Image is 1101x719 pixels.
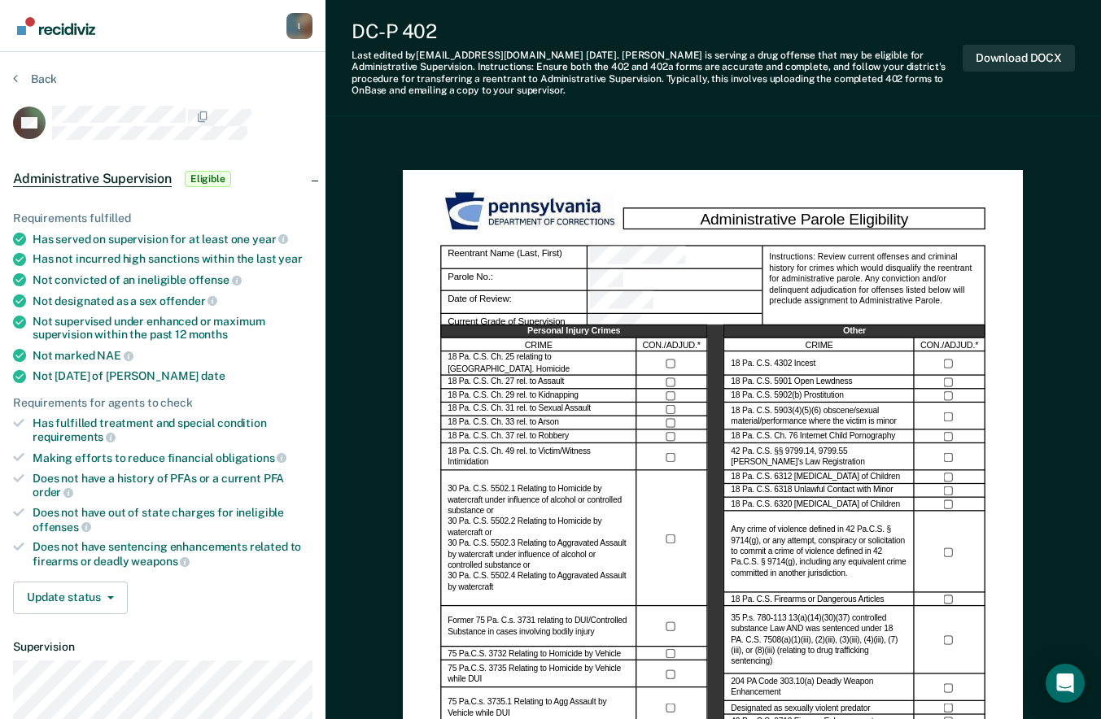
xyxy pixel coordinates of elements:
label: 18 Pa. C.S. 5902(b) Prostitution [732,391,844,402]
label: 18 Pa. C.S. Ch. 25 relating to [GEOGRAPHIC_DATA]. Homicide [448,353,629,375]
label: 18 Pa. C.S. 6318 Unlawful Contact with Minor [732,486,893,496]
span: Eligible [185,171,231,187]
span: offender [159,294,218,307]
span: NAE [97,349,133,362]
div: Reentrant Name (Last, First) [588,246,762,269]
label: 18 Pa. C.S. Firearms or Dangerous Articles [732,595,885,605]
span: offenses [33,521,91,534]
div: Open Intercom Messenger [1046,664,1085,703]
div: Not marked [33,348,312,363]
div: Date of Review: [588,292,762,315]
div: Not supervised under enhanced or maximum supervision within the past 12 [33,315,312,342]
div: l [286,13,312,39]
label: Designated as sexually violent predator [732,703,871,713]
div: Does not have a history of PFAs or a current PFA order [33,472,312,499]
span: weapons [131,555,190,568]
dt: Supervision [13,640,312,654]
button: Profile dropdown button [286,13,312,39]
label: 18 Pa. C.S. 5901 Open Lewdness [732,377,853,388]
label: 18 Pa. C.S. Ch. 37 rel. to Robbery [448,432,569,442]
span: Administrative Supervision [13,171,172,187]
label: 30 Pa. C.S. 5502.1 Relating to Homicide by watercraft under influence of alcohol or controlled su... [448,485,629,593]
div: Making efforts to reduce financial [33,451,312,465]
div: Current Grade of Supervision [588,314,762,337]
div: Not convicted of an ineligible [33,272,312,287]
div: Reentrant Name (Last, First) [440,246,588,269]
label: 18 Pa. C.S. Ch. 33 rel. to Arson [448,418,559,429]
button: Download DOCX [963,45,1075,72]
span: year [278,252,302,265]
div: Personal Injury Crimes [440,325,707,339]
label: 18 Pa. C.S. 5903(4)(5)(6) obscene/sexual material/performance where the victim is minor [732,406,907,428]
label: Former 75 Pa. C.s. 3731 relating to DUI/Controlled Substance in cases involving bodily injury [448,617,629,638]
div: Has fulfilled treatment and special condition [33,416,312,444]
div: Parole No.: [440,269,588,292]
span: offense [189,273,242,286]
span: obligations [216,451,286,464]
div: Administrative Parole Eligibility [623,207,985,230]
div: CON./ADJUD.* [915,338,985,352]
label: 75 Pa.C.S. 3732 Relating to Homicide by Vehicle [448,649,621,660]
div: CON./ADJUD.* [637,338,708,352]
span: requirements [33,430,116,443]
label: 18 Pa. C.S. Ch. 31 rel. to Sexual Assault [448,404,591,415]
img: Recidiviz [17,17,95,35]
div: Does not have out of state charges for ineligible [33,506,312,534]
label: 18 Pa. C.S. Ch. 29 rel. to Kidnapping [448,391,579,402]
div: Instructions: Review current offenses and criminal history for crimes which would disqualify the ... [762,246,986,337]
span: date [201,369,225,382]
div: Not designated as a sex [33,294,312,308]
div: Last edited by [EMAIL_ADDRESS][DOMAIN_NAME] . [PERSON_NAME] is serving a drug offense that may be... [352,50,963,97]
label: 18 Pa. C.S. 6320 [MEDICAL_DATA] of Children [732,499,901,510]
img: PDOC Logo [440,189,623,235]
div: Date of Review: [440,292,588,315]
span: [DATE] [586,50,617,61]
div: Other [724,325,985,339]
label: 75 Pa.C.S. 3735 Relating to Homicide by Vehicle while DUI [448,664,629,686]
span: months [189,328,228,341]
div: Has served on supervision for at least one [33,232,312,246]
div: Requirements fulfilled [13,211,312,225]
label: 18 Pa. C.S. 4302 Incest [732,359,816,369]
label: 35 P.s. 780-113 13(a)(14)(30)(37) controlled substance Law AND was sentenced under 18 PA. C.S. 75... [732,613,907,668]
div: Parole No.: [588,269,762,292]
label: 18 Pa. C.S. Ch. 76 Internet Child Pornography [732,432,896,442]
div: Requirements for agents to check [13,396,312,410]
div: Current Grade of Supervision [440,314,588,337]
div: Not [DATE] of [PERSON_NAME] [33,369,312,383]
label: 18 Pa. C.S. Ch. 27 rel. to Assault [448,377,564,388]
div: CRIME [440,338,636,352]
label: 18 Pa. C.S. Ch. 49 rel. to Victim/Witness Intimidation [448,447,629,468]
label: Any crime of violence defined in 42 Pa.C.S. § 9714(g), or any attempt, conspiracy or solicitation... [732,525,907,580]
label: 18 Pa. C.S. 6312 [MEDICAL_DATA] of Children [732,473,901,483]
div: Does not have sentencing enhancements related to firearms or deadly [33,540,312,568]
button: Update status [13,582,128,614]
label: 42 Pa. C.S. §§ 9799.14, 9799.55 [PERSON_NAME]’s Law Registration [732,447,907,468]
button: Back [13,72,57,86]
div: DC-P 402 [352,20,963,43]
label: 204 PA Code 303.10(a) Deadly Weapon Enhancement [732,678,907,699]
div: Has not incurred high sanctions within the last [33,252,312,266]
span: year [252,233,288,246]
div: CRIME [724,338,915,352]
